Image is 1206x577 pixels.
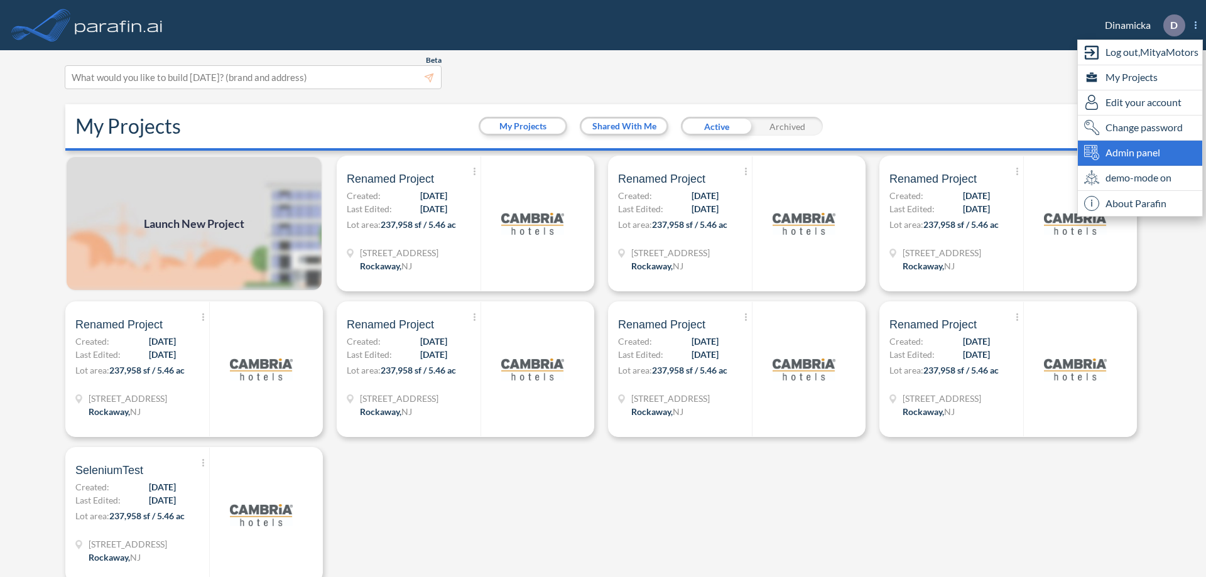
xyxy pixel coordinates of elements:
[692,189,719,202] span: [DATE]
[582,119,666,134] button: Shared With Me
[923,365,999,375] span: 237,958 sf / 5.46 ac
[144,215,244,232] span: Launch New Project
[109,510,185,521] span: 237,958 sf / 5.46 ac
[692,202,719,215] span: [DATE]
[75,493,121,507] span: Last Edited:
[347,317,434,332] span: Renamed Project
[903,392,981,405] span: 321 Mt Hope Ave
[889,348,935,361] span: Last Edited:
[618,189,652,202] span: Created:
[963,189,990,202] span: [DATE]
[1078,141,1202,166] div: Admin panel
[72,13,165,38] img: logo
[652,219,727,230] span: 237,958 sf / 5.46 ac
[1078,90,1202,116] div: Edit user
[1105,45,1198,60] span: Log out, MityaMotors
[149,480,176,493] span: [DATE]
[773,192,835,255] img: logo
[1170,19,1178,31] p: D
[501,338,564,401] img: logo
[903,261,944,271] span: Rockaway ,
[673,406,683,417] span: NJ
[889,219,923,230] span: Lot area:
[889,317,977,332] span: Renamed Project
[1078,40,1202,65] div: Log out
[347,348,392,361] span: Last Edited:
[149,335,176,348] span: [DATE]
[963,348,990,361] span: [DATE]
[89,551,141,564] div: Rockaway, NJ
[89,392,167,405] span: 321 Mt Hope Ave
[75,480,109,493] span: Created:
[420,348,447,361] span: [DATE]
[89,552,130,563] span: Rockaway ,
[1084,196,1099,211] span: i
[692,348,719,361] span: [DATE]
[618,348,663,361] span: Last Edited:
[618,171,705,186] span: Renamed Project
[889,365,923,375] span: Lot area:
[903,405,955,418] div: Rockaway, NJ
[1044,338,1107,401] img: logo
[65,156,323,291] img: add
[1086,14,1197,36] div: Dinamicka
[1105,70,1158,85] span: My Projects
[618,202,663,215] span: Last Edited:
[347,189,381,202] span: Created:
[360,261,401,271] span: Rockaway ,
[889,202,935,215] span: Last Edited:
[903,259,955,272] div: Rockaway, NJ
[944,406,955,417] span: NJ
[618,219,652,230] span: Lot area:
[360,392,438,405] span: 321 Mt Hope Ave
[1105,95,1182,110] span: Edit your account
[89,406,130,417] span: Rockaway ,
[903,406,944,417] span: Rockaway ,
[752,117,823,136] div: Archived
[230,483,293,546] img: logo
[631,406,673,417] span: Rockaway ,
[381,365,456,375] span: 237,958 sf / 5.46 ac
[631,261,673,271] span: Rockaway ,
[420,189,447,202] span: [DATE]
[944,261,955,271] span: NJ
[963,335,990,348] span: [DATE]
[347,219,381,230] span: Lot area:
[618,317,705,332] span: Renamed Project
[420,202,447,215] span: [DATE]
[89,537,167,551] span: 321 Mt Hope Ave
[631,259,683,272] div: Rockaway, NJ
[65,156,323,291] a: Launch New Project
[360,405,412,418] div: Rockaway, NJ
[481,119,565,134] button: My Projects
[109,365,185,375] span: 237,958 sf / 5.46 ac
[1078,65,1202,90] div: My Projects
[652,365,727,375] span: 237,958 sf / 5.46 ac
[631,246,710,259] span: 321 Mt Hope Ave
[149,348,176,361] span: [DATE]
[1078,116,1202,141] div: Change password
[631,405,683,418] div: Rockaway, NJ
[75,348,121,361] span: Last Edited:
[1105,120,1183,135] span: Change password
[681,117,752,136] div: Active
[889,335,923,348] span: Created:
[75,365,109,375] span: Lot area:
[347,335,381,348] span: Created:
[963,202,990,215] span: [DATE]
[1078,191,1202,216] div: About Parafin
[889,189,923,202] span: Created:
[381,219,456,230] span: 237,958 sf / 5.46 ac
[360,259,412,272] div: Rockaway, NJ
[75,463,143,478] span: SeleniumTest
[401,406,412,417] span: NJ
[618,335,652,348] span: Created:
[673,261,683,271] span: NJ
[631,392,710,405] span: 321 Mt Hope Ave
[889,171,977,186] span: Renamed Project
[1105,170,1171,185] span: demo-mode on
[360,406,401,417] span: Rockaway ,
[360,246,438,259] span: 321 Mt Hope Ave
[501,192,564,255] img: logo
[773,338,835,401] img: logo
